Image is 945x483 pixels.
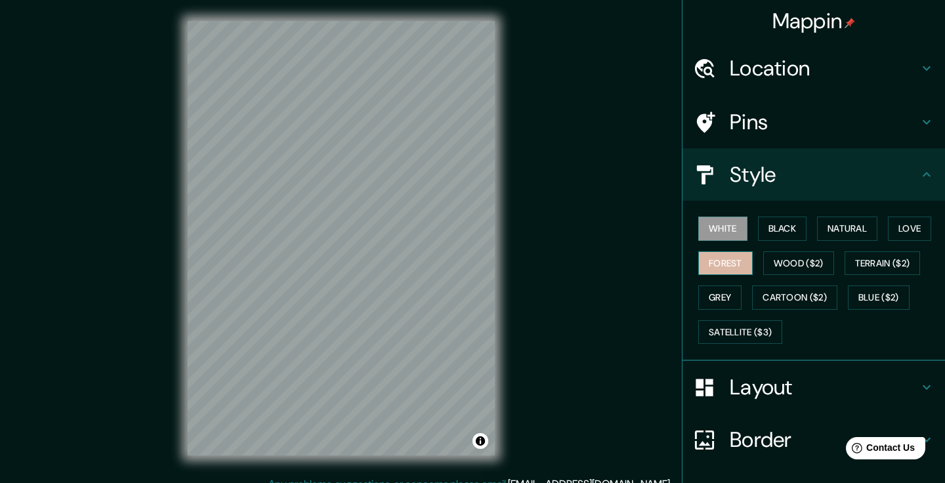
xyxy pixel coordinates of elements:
[730,161,919,188] h4: Style
[845,18,855,28] img: pin-icon.png
[848,285,910,310] button: Blue ($2)
[682,42,945,94] div: Location
[682,413,945,466] div: Border
[817,217,877,241] button: Natural
[698,320,782,345] button: Satellite ($3)
[845,251,921,276] button: Terrain ($2)
[763,251,834,276] button: Wood ($2)
[730,109,919,135] h4: Pins
[772,8,856,34] h4: Mappin
[698,217,747,241] button: White
[730,55,919,81] h4: Location
[828,432,931,469] iframe: Help widget launcher
[698,251,753,276] button: Forest
[730,374,919,400] h4: Layout
[682,96,945,148] div: Pins
[472,433,488,449] button: Toggle attribution
[752,285,837,310] button: Cartoon ($2)
[888,217,931,241] button: Love
[188,21,495,455] canvas: Map
[698,285,742,310] button: Grey
[682,361,945,413] div: Layout
[730,427,919,453] h4: Border
[682,148,945,201] div: Style
[758,217,807,241] button: Black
